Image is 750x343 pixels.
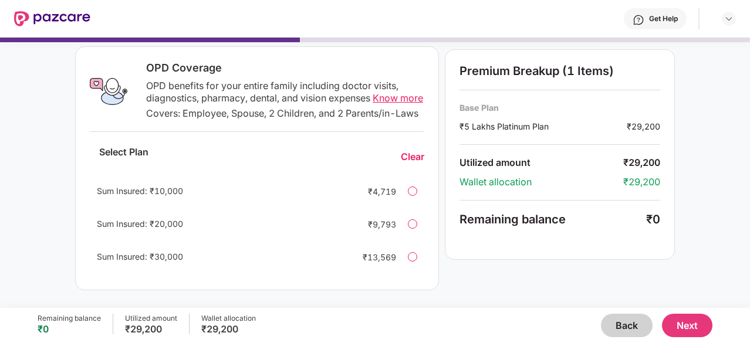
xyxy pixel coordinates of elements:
[460,157,623,169] div: Utilized amount
[460,120,627,133] div: ₹5 Lakhs Platinum Plan
[14,11,90,26] img: New Pazcare Logo
[38,314,101,323] div: Remaining balance
[38,323,101,335] div: ₹0
[125,314,177,323] div: Utilized amount
[349,218,396,230] div: ₹9,793
[373,92,423,104] span: Know more
[460,212,646,226] div: Remaining balance
[724,14,734,23] img: svg+xml;base64,PHN2ZyBpZD0iRHJvcGRvd24tMzJ4MzIiIHhtbG5zPSJodHRwOi8vd3d3LnczLm9yZy8yMDAwL3N2ZyIgd2...
[662,314,712,337] button: Next
[349,251,396,263] div: ₹13,569
[90,146,158,168] div: Select Plan
[75,307,439,319] div: Other Upgrade Options
[97,219,183,229] span: Sum Insured: ₹20,000
[460,102,660,113] div: Base Plan
[460,176,623,188] div: Wallet allocation
[201,323,256,335] div: ₹29,200
[97,186,183,196] span: Sum Insured: ₹10,000
[649,14,678,23] div: Get Help
[646,212,660,226] div: ₹0
[623,176,660,188] div: ₹29,200
[146,107,424,120] div: Covers: Employee, Spouse, 2 Children, and 2 Parents/in-Laws
[125,323,177,335] div: ₹29,200
[349,185,396,198] div: ₹4,719
[601,314,653,337] button: Back
[401,151,424,163] div: Clear
[460,64,660,78] div: Premium Breakup (1 Items)
[97,252,183,262] span: Sum Insured: ₹30,000
[146,61,424,75] div: OPD Coverage
[627,120,660,133] div: ₹29,200
[146,80,424,104] div: OPD benefits for your entire family including doctor visits, diagnostics, pharmacy, dental, and v...
[201,314,256,323] div: Wallet allocation
[623,157,660,169] div: ₹29,200
[90,73,127,110] img: OPD Coverage
[633,14,644,26] img: svg+xml;base64,PHN2ZyBpZD0iSGVscC0zMngzMiIgeG1sbnM9Imh0dHA6Ly93d3cudzMub3JnLzIwMDAvc3ZnIiB3aWR0aD...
